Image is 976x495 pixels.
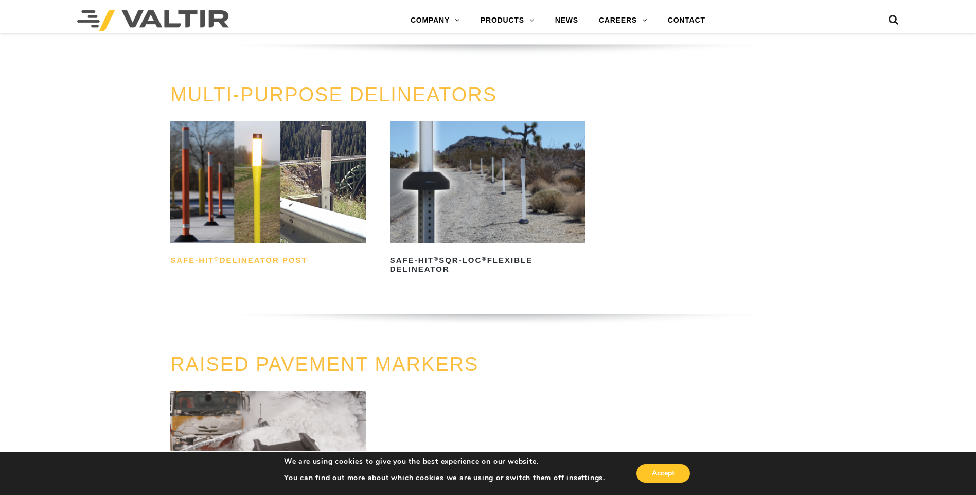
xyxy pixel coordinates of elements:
[390,121,585,277] a: Safe-Hit®SQR-LOC®Flexible Delineator
[284,473,605,483] p: You can find out more about which cookies we are using or switch them off in .
[434,256,439,262] sup: ®
[390,253,585,277] h2: Safe-Hit SQR-LOC Flexible Delineator
[170,121,366,269] a: Safe-Hit®Delineator Post
[284,457,605,466] p: We are using cookies to give you the best experience on our website.
[545,10,589,31] a: NEWS
[470,10,545,31] a: PRODUCTS
[170,253,366,269] h2: Safe-Hit Delineator Post
[636,464,690,483] button: Accept
[214,256,219,262] sup: ®
[170,84,497,105] a: MULTI-PURPOSE DELINEATORS
[77,10,229,31] img: Valtir
[482,256,487,262] sup: ®
[170,353,478,375] a: RAISED PAVEMENT MARKERS
[589,10,658,31] a: CAREERS
[574,473,603,483] button: settings
[658,10,716,31] a: CONTACT
[400,10,470,31] a: COMPANY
